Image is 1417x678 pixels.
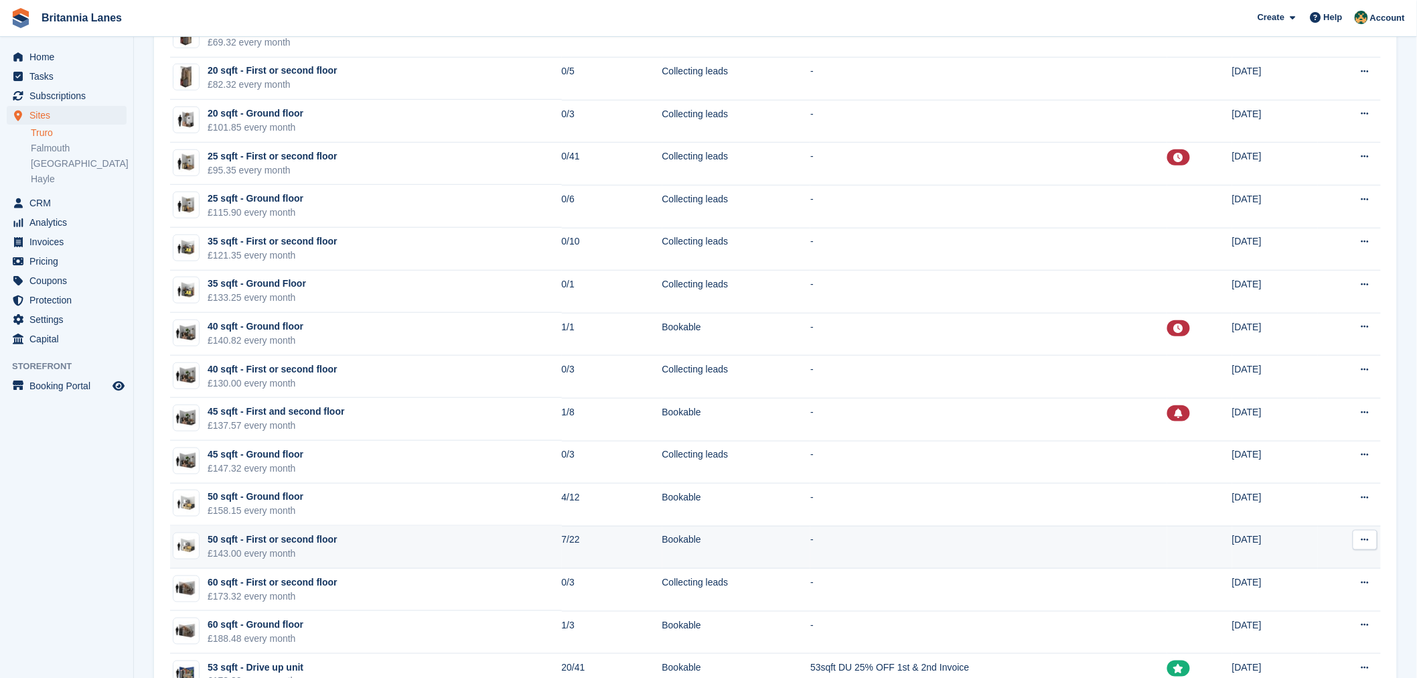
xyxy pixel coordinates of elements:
[1232,100,1318,143] td: [DATE]
[7,86,127,105] a: menu
[562,441,662,484] td: 0/3
[31,157,127,170] a: [GEOGRAPHIC_DATA]
[1232,271,1318,314] td: [DATE]
[208,149,338,163] div: 25 sqft - First or second floor
[662,569,811,612] td: Collecting leads
[173,409,199,428] img: 40-sqft-unit.jpg
[662,441,811,484] td: Collecting leads
[208,249,338,263] div: £121.35 every month
[7,213,127,232] a: menu
[173,111,199,130] img: 20-sqft-unit.jpg
[662,313,811,356] td: Bookable
[208,234,338,249] div: 35 sqft - First or second floor
[208,192,303,206] div: 25 sqft - Ground floor
[208,618,303,632] div: 60 sqft - Ground floor
[7,67,127,86] a: menu
[7,252,127,271] a: menu
[208,163,338,178] div: £95.35 every month
[29,291,110,310] span: Protection
[173,153,199,172] img: 25-sqft-unit.jpg
[29,330,110,348] span: Capital
[29,252,110,271] span: Pricing
[662,185,811,228] td: Collecting leads
[173,537,199,556] img: 50-sqft-unit.jpg
[173,239,199,258] img: 35-sqft-unit.jpg
[562,271,662,314] td: 0/1
[562,58,662,100] td: 0/5
[208,291,306,305] div: £133.25 every month
[208,362,338,377] div: 40 sqft - First or second floor
[1370,11,1405,25] span: Account
[662,58,811,100] td: Collecting leads
[208,575,338,590] div: 60 sqft - First or second floor
[208,277,306,291] div: 35 sqft - Ground Floor
[110,378,127,394] a: Preview store
[173,366,199,385] img: 40-sqft-unit.jpg
[1324,11,1343,24] span: Help
[1232,58,1318,100] td: [DATE]
[31,127,127,139] a: Truro
[1232,228,1318,271] td: [DATE]
[29,310,110,329] span: Settings
[1232,185,1318,228] td: [DATE]
[208,490,303,504] div: 50 sqft - Ground floor
[208,533,338,547] div: 50 sqft - First or second floor
[662,143,811,186] td: Collecting leads
[29,194,110,212] span: CRM
[662,398,811,441] td: Bookable
[208,462,303,476] div: £147.32 every month
[810,356,1167,399] td: -
[810,185,1167,228] td: -
[29,86,110,105] span: Subscriptions
[208,661,303,675] div: 53 sqft - Drive up unit
[1232,441,1318,484] td: [DATE]
[662,271,811,314] td: Collecting leads
[173,494,199,513] img: 50-sqft-unit.jpg
[662,228,811,271] td: Collecting leads
[562,313,662,356] td: 1/1
[208,64,338,78] div: 20 sqft - First or second floor
[29,213,110,232] span: Analytics
[1232,611,1318,654] td: [DATE]
[29,377,110,395] span: Booking Portal
[7,291,127,310] a: menu
[7,310,127,329] a: menu
[1232,313,1318,356] td: [DATE]
[208,107,303,121] div: 20 sqft - Ground floor
[208,448,303,462] div: 45 sqft - Ground floor
[208,590,338,604] div: £173.32 every month
[1232,398,1318,441] td: [DATE]
[810,58,1167,100] td: -
[208,78,338,92] div: £82.32 every month
[208,547,338,561] div: £143.00 every month
[810,611,1167,654] td: -
[562,356,662,399] td: 0/3
[12,360,133,373] span: Storefront
[31,142,127,155] a: Falmouth
[173,579,199,598] img: 60-sqft-unit.jpg
[29,106,110,125] span: Sites
[810,271,1167,314] td: -
[208,334,303,348] div: £140.82 every month
[31,173,127,186] a: Hayle
[29,232,110,251] span: Invoices
[810,441,1167,484] td: -
[7,377,127,395] a: menu
[208,632,303,646] div: £188.48 every month
[1232,356,1318,399] td: [DATE]
[29,67,110,86] span: Tasks
[7,232,127,251] a: menu
[810,526,1167,569] td: -
[173,281,199,300] img: 35-sqft-unit.jpg
[562,526,662,569] td: 7/22
[810,398,1167,441] td: -
[810,313,1167,356] td: -
[173,452,199,471] img: 40-sqft-unit.jpg
[662,100,811,143] td: Collecting leads
[562,100,662,143] td: 0/3
[208,405,345,419] div: 45 sqft - First and second floor
[208,419,345,433] div: £137.57 every month
[562,143,662,186] td: 0/41
[810,100,1167,143] td: -
[1232,143,1318,186] td: [DATE]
